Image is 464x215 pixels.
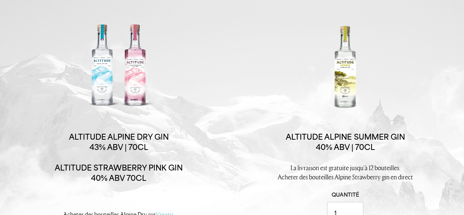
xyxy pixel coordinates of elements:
label: Quantité [278,191,413,198]
span: Altitude Alpine Dry Gin 43% ABV | 70cl Altitude Strawberry Pink Gin 40% ABV 70CL [55,132,183,183]
span: Altitude Alpine Summer Gin 40% ABV | 70cl [286,132,405,152]
p: Acheter des bouteilles Alpine Strawberry gin en direct [278,172,413,182]
p: La livraison est gratuite jusqu'à 12 bouteilles. [278,163,413,172]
